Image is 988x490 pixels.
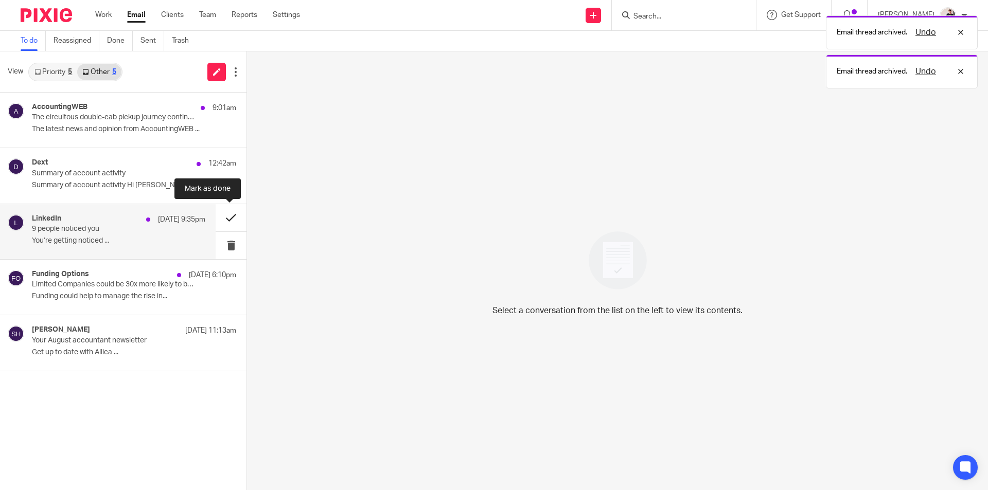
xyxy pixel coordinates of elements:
a: Done [107,31,133,51]
p: Limited Companies could be 30x more likely to be approved for finance [32,280,196,289]
h4: [PERSON_NAME] [32,325,90,334]
p: Your August accountant newsletter [32,336,196,345]
h4: Funding Options [32,270,89,279]
img: svg%3E [8,214,24,231]
a: Work [95,10,112,20]
p: You’re getting noticed ... [32,237,205,245]
p: 12:42am [208,158,236,169]
a: Reassigned [54,31,99,51]
a: Team [199,10,216,20]
img: image [582,225,654,296]
h4: AccountingWEB [32,103,87,112]
img: Pixie [21,8,72,22]
div: 5 [68,68,72,76]
p: Email thread archived. [837,66,907,77]
a: Reports [232,10,257,20]
p: 9:01am [213,103,236,113]
p: Summary of account activity Hi [PERSON_NAME], ... [32,181,236,190]
p: [DATE] 6:10pm [189,270,236,280]
div: 5 [112,68,116,76]
button: Undo [912,26,939,39]
img: AV307615.jpg [940,7,956,24]
p: Select a conversation from the list on the left to view its contents. [492,304,743,317]
a: Settings [273,10,300,20]
a: Sent [140,31,164,51]
p: The circuitous double-cab pickup journey continues [32,113,196,122]
a: Clients [161,10,184,20]
h4: LinkedIn [32,214,61,223]
button: Undo [912,65,939,78]
a: Trash [172,31,197,51]
p: Email thread archived. [837,27,907,38]
p: Funding could help to manage the rise in... [32,292,236,301]
img: svg%3E [8,103,24,119]
p: Get up to date with Allica ... [32,348,236,357]
a: Email [127,10,146,20]
img: svg%3E [8,158,24,175]
p: [DATE] 11:13am [185,325,236,336]
p: [DATE] 9:35pm [158,214,205,225]
h4: Dext [32,158,48,167]
p: The latest news and opinion from AccountingWEB ... [32,125,236,134]
a: Other5 [77,64,121,80]
img: svg%3E [8,325,24,342]
a: Priority5 [29,64,77,80]
p: 9 people noticed you [32,225,171,233]
p: Summary of account activity [32,169,196,178]
img: svg%3E [8,270,24,286]
span: View [8,66,23,77]
a: To do [21,31,46,51]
